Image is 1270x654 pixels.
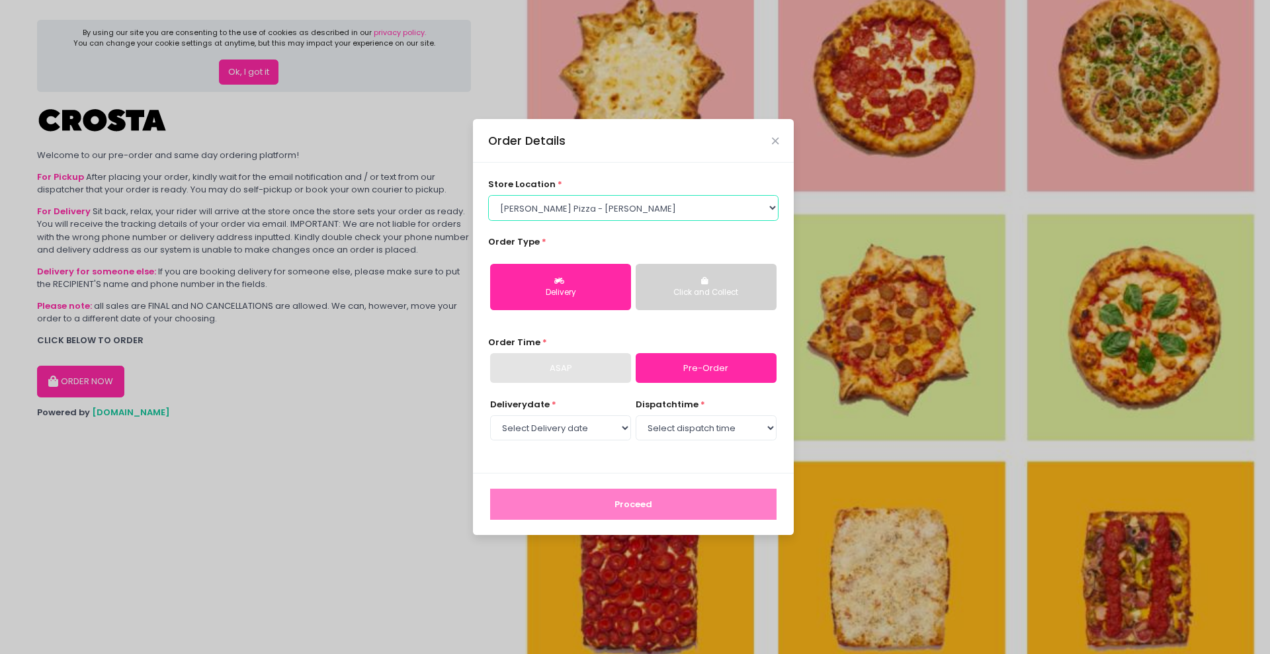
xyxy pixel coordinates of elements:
div: Delivery [499,287,622,299]
button: Close [772,138,779,144]
button: Click and Collect [636,264,777,310]
span: Delivery date [490,398,550,411]
button: Delivery [490,264,631,310]
button: Proceed [490,489,777,520]
span: Order Time [488,336,540,348]
div: Order Details [488,132,566,149]
span: store location [488,178,556,190]
div: Click and Collect [645,287,767,299]
span: Order Type [488,235,540,248]
a: Pre-Order [636,353,777,384]
span: dispatch time [636,398,698,411]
